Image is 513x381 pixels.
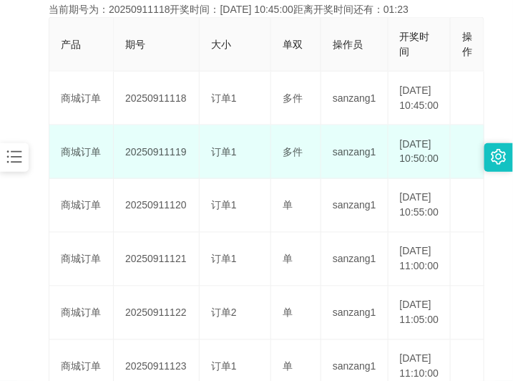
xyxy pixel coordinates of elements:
[5,148,24,166] i: 图标: bars
[321,286,389,340] td: sanzang1
[283,254,293,265] span: 单
[462,31,472,57] span: 操作
[389,233,451,286] td: [DATE] 11:00:00
[389,72,451,125] td: [DATE] 10:45:00
[321,179,389,233] td: sanzang1
[389,286,451,340] td: [DATE] 11:05:00
[114,72,200,125] td: 20250911118
[321,72,389,125] td: sanzang1
[49,2,464,17] div: 当前期号为：20250911118开奖时间：[DATE] 10:45:00距离开奖时间还有：01:23
[211,146,237,158] span: 订单1
[321,233,389,286] td: sanzang1
[114,286,200,340] td: 20250911122
[114,125,200,179] td: 20250911119
[49,179,114,233] td: 商城订单
[49,72,114,125] td: 商城订单
[400,31,430,57] span: 开奖时间
[211,307,237,319] span: 订单2
[49,233,114,286] td: 商城订单
[389,125,451,179] td: [DATE] 10:50:00
[211,39,231,50] span: 大小
[61,39,81,50] span: 产品
[211,92,237,104] span: 订单1
[283,92,303,104] span: 多件
[283,361,293,372] span: 单
[49,286,114,340] td: 商城订单
[211,200,237,211] span: 订单1
[389,179,451,233] td: [DATE] 10:55:00
[283,307,293,319] span: 单
[283,146,303,158] span: 多件
[491,149,507,165] i: 图标: setting
[333,39,363,50] span: 操作员
[283,200,293,211] span: 单
[283,39,303,50] span: 单双
[211,254,237,265] span: 订单1
[114,233,200,286] td: 20250911121
[321,125,389,179] td: sanzang1
[49,125,114,179] td: 商城订单
[125,39,145,50] span: 期号
[211,361,237,372] span: 订单1
[114,179,200,233] td: 20250911120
